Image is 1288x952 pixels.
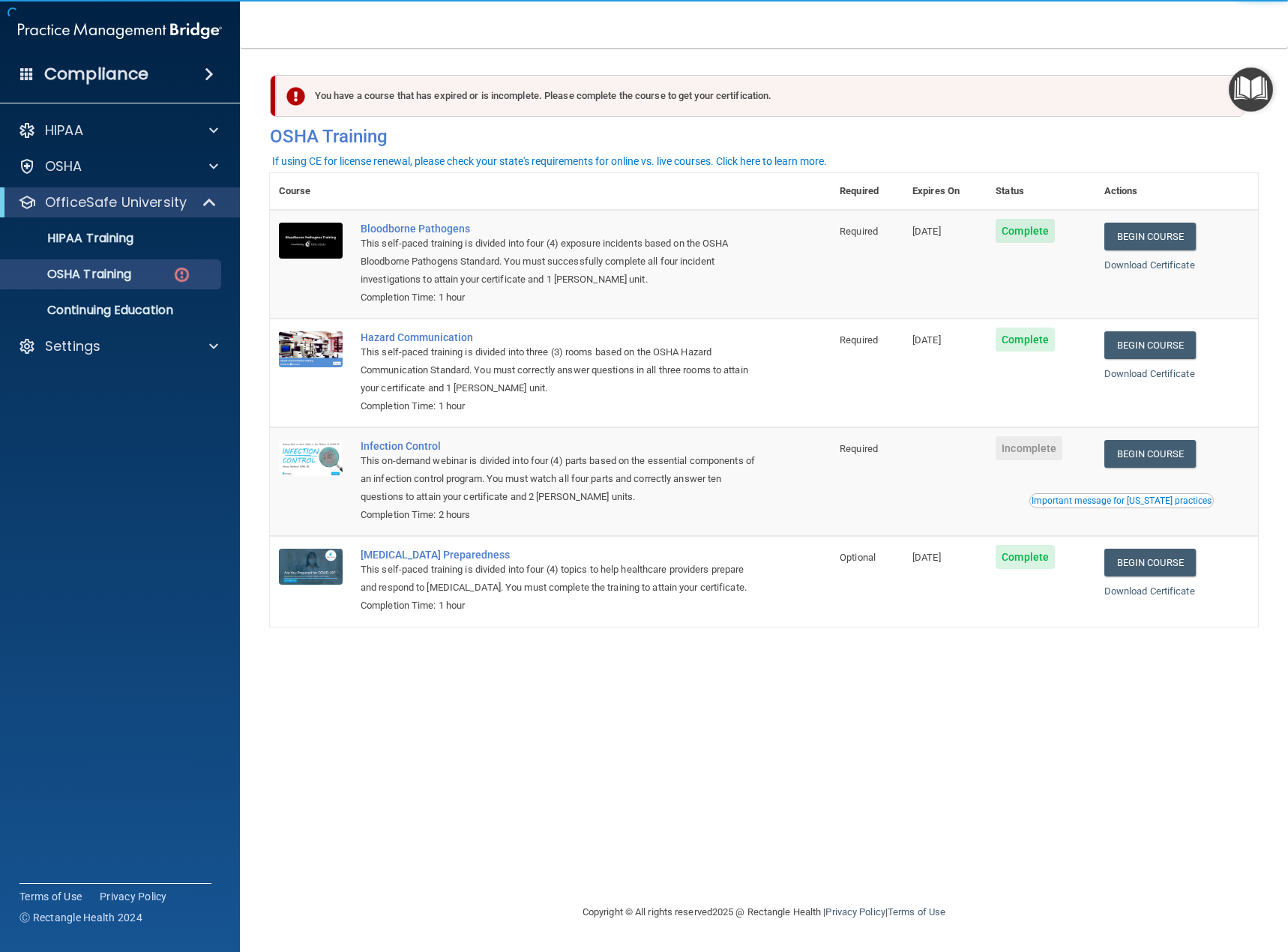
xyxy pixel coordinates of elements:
p: OfficeSafe University [45,193,187,211]
th: Actions [1095,173,1258,210]
a: Terms of Use [888,906,945,918]
span: Required [840,443,878,454]
div: Completion Time: 1 hour [361,289,756,307]
div: You have a course that has expired or is incomplete. Please complete the course to get your certi... [276,75,1245,117]
div: This self-paced training is divided into four (4) topics to help healthcare providers prepare and... [361,561,756,597]
a: Begin Course [1104,440,1196,468]
p: Settings [45,337,100,355]
a: Bloodborne Pathogens [361,223,756,235]
a: [MEDICAL_DATA] Preparedness [361,549,756,561]
span: Complete [996,219,1055,243]
th: Status [987,173,1095,210]
button: Read this if you are a dental practitioner in the state of CA [1029,493,1214,508]
th: Expires On [903,173,987,210]
a: Begin Course [1104,549,1196,576]
iframe: Drift Widget Chat Controller [1029,846,1270,906]
img: PMB logo [18,16,222,46]
div: Copyright © All rights reserved 2025 @ Rectangle Health | | [490,888,1038,936]
span: Complete [996,328,1055,352]
span: [DATE] [912,334,941,346]
img: exclamation-circle-solid-danger.72ef9ffc.png [286,87,305,106]
div: Important message for [US_STATE] practices [1032,496,1212,505]
a: Begin Course [1104,223,1196,250]
a: Begin Course [1104,331,1196,359]
span: Required [840,226,878,237]
p: HIPAA [45,121,83,139]
span: Required [840,334,878,346]
div: Completion Time: 2 hours [361,506,756,524]
button: Open Resource Center [1229,67,1273,112]
div: Completion Time: 1 hour [361,397,756,415]
h4: OSHA Training [270,126,1258,147]
p: OSHA [45,157,82,175]
div: Completion Time: 1 hour [361,597,756,615]
img: danger-circle.6113f641.png [172,265,191,284]
h4: Compliance [44,64,148,85]
p: Continuing Education [10,303,214,318]
a: Privacy Policy [100,889,167,904]
a: Infection Control [361,440,756,452]
a: Download Certificate [1104,259,1195,271]
a: Terms of Use [19,889,82,904]
span: Incomplete [996,436,1062,460]
a: Privacy Policy [825,906,885,918]
div: This self-paced training is divided into four (4) exposure incidents based on the OSHA Bloodborne... [361,235,756,289]
a: Download Certificate [1104,585,1195,597]
a: OSHA [18,157,218,175]
div: This on-demand webinar is divided into four (4) parts based on the essential components of an inf... [361,452,756,506]
th: Required [831,173,903,210]
span: [DATE] [912,226,941,237]
span: Optional [840,552,876,563]
th: Course [270,173,352,210]
a: Hazard Communication [361,331,756,343]
a: OfficeSafe University [18,193,217,211]
p: OSHA Training [10,267,131,282]
a: HIPAA [18,121,218,139]
div: If using CE for license renewal, please check your state's requirements for online vs. live cours... [272,156,827,166]
a: Settings [18,337,218,355]
a: Download Certificate [1104,368,1195,379]
span: Ⓒ Rectangle Health 2024 [19,910,142,925]
span: [DATE] [912,552,941,563]
button: If using CE for license renewal, please check your state's requirements for online vs. live cours... [270,154,829,169]
span: Complete [996,545,1055,569]
div: This self-paced training is divided into three (3) rooms based on the OSHA Hazard Communication S... [361,343,756,397]
p: HIPAA Training [10,231,133,246]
